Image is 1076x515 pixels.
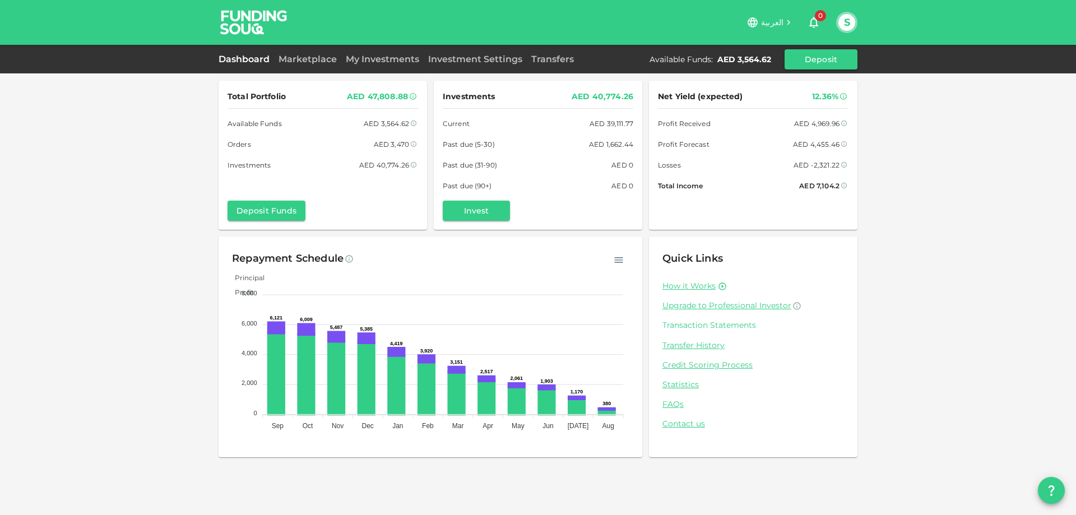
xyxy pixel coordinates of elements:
[424,54,527,64] a: Investment Settings
[793,138,840,150] div: AED 4,455.46
[590,118,633,129] div: AED 39,111.77
[658,159,681,171] span: Losses
[838,14,855,31] button: S
[761,17,783,27] span: العربية
[347,90,408,104] div: AED 47,808.88
[374,138,409,150] div: AED 3,470
[303,422,313,430] tspan: Oct
[662,419,844,429] a: Contact us
[662,320,844,331] a: Transaction Statements
[658,90,743,104] span: Net Yield (expected)
[658,118,711,129] span: Profit Received
[228,118,282,129] span: Available Funds
[242,320,257,327] tspan: 6,000
[662,281,716,291] a: How it Works
[794,118,840,129] div: AED 4,969.96
[572,90,633,104] div: AED 40,774.26
[242,379,257,386] tspan: 2,000
[815,10,826,21] span: 0
[443,118,470,129] span: Current
[272,422,284,430] tspan: Sep
[228,201,305,221] button: Deposit Funds
[443,138,495,150] span: Past due (5-30)
[219,54,274,64] a: Dashboard
[332,422,344,430] tspan: Nov
[602,422,614,430] tspan: Aug
[662,399,844,410] a: FAQs
[341,54,424,64] a: My Investments
[658,180,703,192] span: Total Income
[662,252,723,265] span: Quick Links
[226,288,254,296] span: Profit
[359,159,409,171] div: AED 40,774.26
[226,273,265,282] span: Principal
[443,159,497,171] span: Past due (31-90)
[662,379,844,390] a: Statistics
[799,180,840,192] div: AED 7,104.2
[274,54,341,64] a: Marketplace
[1038,477,1065,504] button: question
[242,290,257,296] tspan: 8,000
[452,422,464,430] tspan: Mar
[422,422,434,430] tspan: Feb
[228,138,251,150] span: Orders
[362,422,374,430] tspan: Dec
[228,90,286,104] span: Total Portfolio
[483,422,493,430] tspan: Apr
[232,250,344,268] div: Repayment Schedule
[650,54,713,65] div: Available Funds :
[253,410,257,416] tspan: 0
[568,422,589,430] tspan: [DATE]
[589,138,633,150] div: AED 1,662.44
[662,300,791,310] span: Upgrade to Professional Investor
[611,180,633,192] div: AED 0
[242,350,257,356] tspan: 4,000
[658,138,709,150] span: Profit Forecast
[443,90,495,104] span: Investments
[662,360,844,370] a: Credit Scoring Process
[803,11,825,34] button: 0
[392,422,403,430] tspan: Jan
[794,159,840,171] div: AED -2,321.22
[364,118,409,129] div: AED 3,564.62
[443,180,492,192] span: Past due (90+)
[717,54,771,65] div: AED 3,564.62
[542,422,553,430] tspan: Jun
[662,340,844,351] a: Transfer History
[512,422,525,430] tspan: May
[785,49,857,69] button: Deposit
[662,300,844,311] a: Upgrade to Professional Investor
[812,90,838,104] div: 12.36%
[228,159,271,171] span: Investments
[443,201,510,221] button: Invest
[611,159,633,171] div: AED 0
[527,54,578,64] a: Transfers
